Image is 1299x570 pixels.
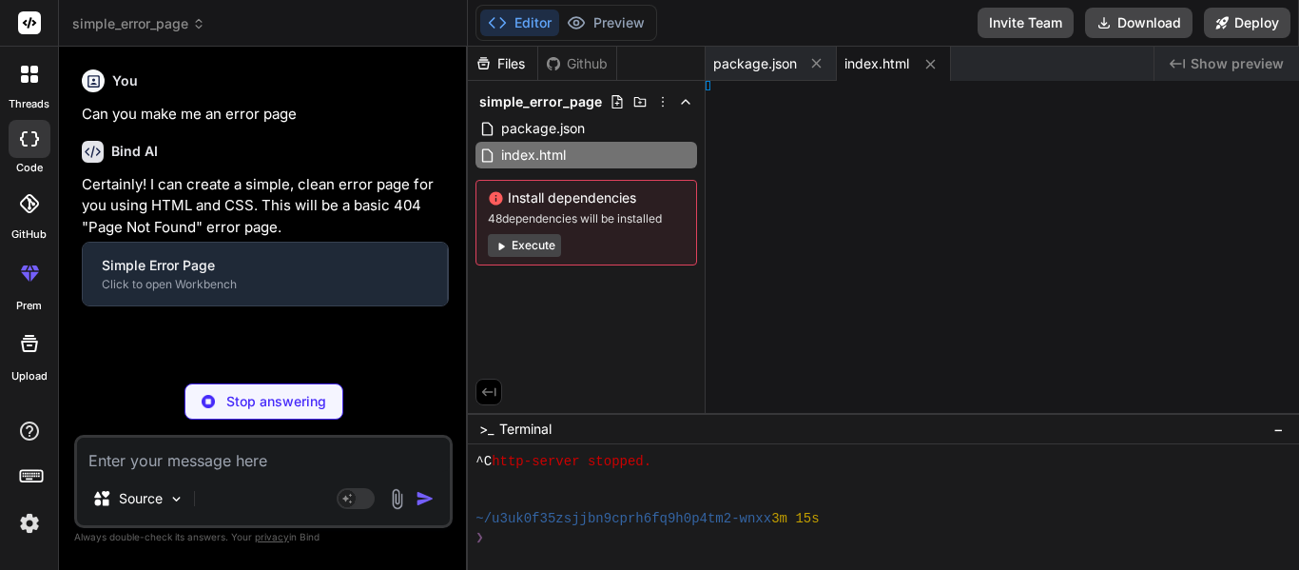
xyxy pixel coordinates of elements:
[559,10,652,36] button: Preview
[713,54,797,73] span: package.json
[468,54,537,73] div: Files
[11,226,47,243] label: GitHub
[16,298,42,314] label: prem
[168,491,184,507] img: Pick Models
[479,92,602,111] span: simple_error_page
[499,420,552,439] span: Terminal
[82,174,449,239] p: Certainly! I can create a simple, clean error page for you using HTML and CSS. This will be a bas...
[488,211,685,226] span: 48 dependencies will be installed
[1191,54,1284,73] span: Show preview
[416,489,435,508] img: icon
[479,420,494,439] span: >_
[16,160,43,176] label: code
[499,117,587,140] span: package.json
[102,277,428,292] div: Click to open Workbench
[119,489,163,508] p: Source
[13,507,46,540] img: settings
[82,104,449,126] p: Can you make me an error page
[112,71,138,90] h6: You
[74,528,453,546] p: Always double-check its answers. Your in Bind
[1204,8,1290,38] button: Deploy
[255,531,289,542] span: privacy
[844,54,909,73] span: index.html
[771,509,819,528] span: 3m 15s
[386,488,408,510] img: attachment
[1085,8,1192,38] button: Download
[480,10,559,36] button: Editor
[475,528,484,547] span: ❯
[83,243,447,305] button: Simple Error PageClick to open Workbench
[488,234,561,257] button: Execute
[111,142,158,161] h6: Bind AI
[1270,414,1288,444] button: −
[499,144,568,167] span: index.html
[72,14,205,33] span: simple_error_page
[488,188,685,207] span: Install dependencies
[9,96,49,112] label: threads
[538,54,616,73] div: Github
[475,509,771,528] span: ~/u3uk0f35zsjjbn9cprh6fq9h0p4tm2-wnxx
[475,452,492,471] span: ^C
[492,452,651,471] span: http-server stopped.
[226,392,326,411] p: Stop answering
[102,256,428,275] div: Simple Error Page
[978,8,1074,38] button: Invite Team
[11,368,48,384] label: Upload
[1273,420,1284,439] span: −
